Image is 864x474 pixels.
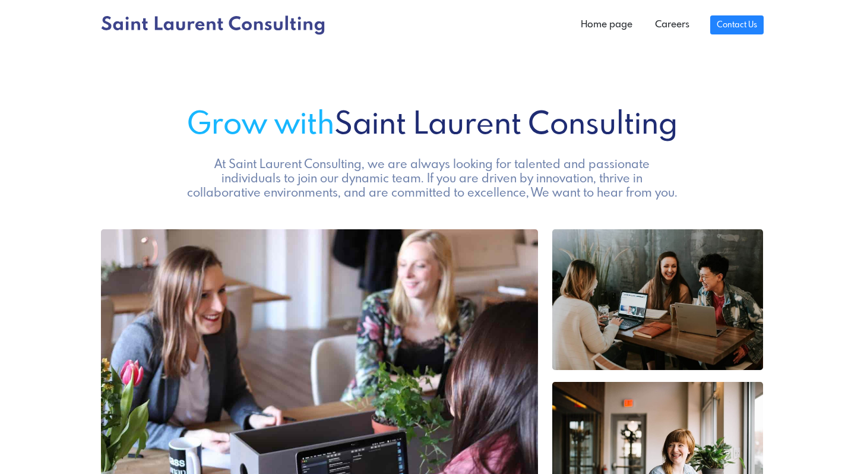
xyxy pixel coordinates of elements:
[710,15,763,34] a: Contact Us
[183,158,681,201] h5: At Saint Laurent Consulting, we are always looking for talented and passionate individuals to joi...
[101,108,764,144] h1: Saint Laurent Consulting
[569,13,644,37] a: Home page
[644,13,701,37] a: Careers
[187,110,334,141] span: Grow with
